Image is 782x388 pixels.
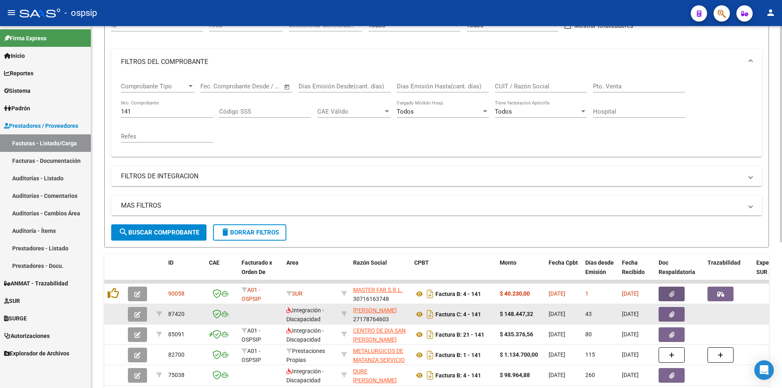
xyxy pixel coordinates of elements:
[168,259,174,266] span: ID
[4,121,78,130] span: Prestadores / Proveedores
[111,196,762,215] mat-expansion-panel-header: MAS FILTROS
[206,254,238,290] datatable-header-cell: CAE
[549,290,565,297] span: [DATE]
[200,83,233,90] input: Fecha inicio
[350,254,411,290] datatable-header-cell: Razón Social
[317,108,383,115] span: CAE Válido
[425,369,435,382] i: Descargar documento
[353,307,397,313] span: [PERSON_NAME]
[585,259,614,275] span: Días desde Emisión
[585,311,592,317] span: 43
[655,254,704,290] datatable-header-cell: Doc Respaldatoria
[4,51,25,60] span: Inicio
[4,296,20,305] span: SUR
[168,331,185,338] span: 85091
[707,259,740,266] span: Trazabilidad
[119,227,128,237] mat-icon: search
[425,349,435,362] i: Descargar documento
[241,83,280,90] input: Fecha fin
[435,291,481,297] strong: Factura B: 4 - 141
[500,311,533,317] strong: $ 148.447,32
[622,259,645,275] span: Fecha Recibido
[7,8,16,18] mat-icon: menu
[353,348,405,373] span: METALURGICOS DE MATANZA SERVICIO DE SALUD S.R.L.
[435,311,481,318] strong: Factura C: 4 - 141
[165,254,206,290] datatable-header-cell: ID
[500,372,530,378] strong: $ 98.964,88
[500,331,533,338] strong: $ 435.376,56
[549,372,565,378] span: [DATE]
[286,307,324,323] span: Integración - Discapacidad
[242,287,261,303] span: A01 - OSPSIP
[425,328,435,341] i: Descargar documento
[549,311,565,317] span: [DATE]
[220,229,279,236] span: Borrar Filtros
[619,254,655,290] datatable-header-cell: Fecha Recibido
[622,311,639,317] span: [DATE]
[500,259,516,266] span: Monto
[209,259,220,266] span: CAE
[353,285,408,303] div: 30716163748
[4,104,30,113] span: Padrón
[286,368,324,384] span: Integración - Discapacidad
[500,351,538,358] strong: $ 1.134.700,00
[168,290,185,297] span: 90058
[121,172,742,181] mat-panel-title: FILTROS DE INTEGRACION
[585,290,589,297] span: 1
[111,224,206,241] button: Buscar Comprobante
[766,8,775,18] mat-icon: person
[582,254,619,290] datatable-header-cell: Días desde Emisión
[495,108,512,115] span: Todos
[286,327,324,343] span: Integración - Discapacidad
[220,227,230,237] mat-icon: delete
[414,259,429,266] span: CPBT
[121,57,742,66] mat-panel-title: FILTROS DEL COMPROBANTE
[622,331,639,338] span: [DATE]
[549,259,578,266] span: Fecha Cpbt
[754,360,774,380] div: Open Intercom Messenger
[353,326,408,343] div: 30714606901
[4,331,50,340] span: Autorizaciones
[622,372,639,378] span: [DATE]
[168,311,185,317] span: 87420
[121,83,187,90] span: Comprobante Tipo
[4,34,46,43] span: Firma Express
[353,287,403,293] span: MASTER FAR S.R.L.
[4,69,33,78] span: Reportes
[549,351,565,358] span: [DATE]
[500,290,530,297] strong: $ 40.230,00
[283,82,292,92] button: Open calendar
[425,308,435,321] i: Descargar documento
[286,259,299,266] span: Area
[435,331,484,338] strong: Factura B: 21 - 141
[704,254,753,290] datatable-header-cell: Trazabilidad
[242,348,261,364] span: A01 - OSPSIP
[238,254,283,290] datatable-header-cell: Facturado x Orden De
[213,224,286,241] button: Borrar Filtros
[549,331,565,338] span: [DATE]
[353,327,406,353] span: CENTRO DE DIA SAN [PERSON_NAME] S.R.L.
[585,331,592,338] span: 80
[353,259,387,266] span: Razón Social
[353,306,408,323] div: 27178764603
[397,108,414,115] span: Todos
[286,290,303,297] span: SUR
[659,259,695,275] span: Doc Respaldatoria
[4,314,27,323] span: SURGE
[242,327,261,343] span: A01 - OSPSIP
[111,167,762,186] mat-expansion-panel-header: FILTROS DE INTEGRACION
[435,352,481,358] strong: Factura B: 1 - 141
[353,367,408,384] div: 27384441942
[411,254,496,290] datatable-header-cell: CPBT
[168,351,185,358] span: 82700
[4,86,31,95] span: Sistema
[121,201,742,210] mat-panel-title: MAS FILTROS
[496,254,545,290] datatable-header-cell: Monto
[242,259,272,275] span: Facturado x Orden De
[168,372,185,378] span: 75038
[622,351,639,358] span: [DATE]
[119,229,199,236] span: Buscar Comprobante
[111,49,762,75] mat-expansion-panel-header: FILTROS DEL COMPROBANTE
[435,372,481,379] strong: Factura B: 4 - 141
[353,346,408,364] div: 30718558286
